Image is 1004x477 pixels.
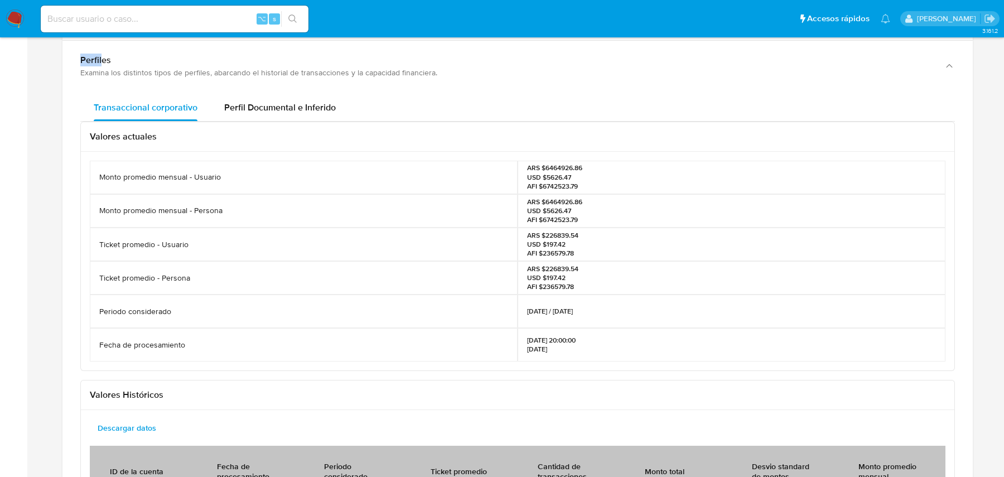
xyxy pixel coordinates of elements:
[807,13,870,25] span: Accesos rápidos
[224,101,336,114] span: Perfil Documental e Inferido
[99,239,189,250] p: Ticket promedio - Usuario
[527,264,578,292] p: ARS $226839.54 USD $197.42 AFI $236579.78
[527,336,576,354] p: [DATE] 20:00:00 [DATE]
[41,12,308,26] input: Buscar usuario o caso...
[982,26,998,35] span: 3.161.2
[527,307,573,316] p: [DATE] / [DATE]
[80,55,933,66] div: Perfiles
[99,205,223,216] p: Monto promedio mensual - Persona
[94,101,197,114] span: Transaccional corporativo
[99,273,190,283] p: Ticket promedio - Persona
[527,163,582,191] p: ARS $6464926.86 USD $5626.47 AFI $6742523.79
[527,231,578,258] p: ARS $226839.54 USD $197.42 AFI $236579.78
[99,340,185,350] p: Fecha de procesamiento
[984,13,996,25] a: Salir
[258,13,266,24] span: ⌥
[99,172,221,182] p: Monto promedio mensual - Usuario
[90,421,164,433] a: Descargar datos
[90,131,945,142] h3: Valores actuales
[98,420,156,436] span: Descargar datos
[273,13,276,24] span: s
[90,419,164,437] button: Descargar datos
[281,11,304,27] button: search-icon
[917,13,980,24] p: juan.calo@mercadolibre.com
[90,389,945,401] h3: Valores Históricos
[62,41,973,91] button: PerfilesExamina los distintos tipos de perfiles, abarcando el historial de transacciones y la cap...
[80,68,933,78] div: Examina los distintos tipos de perfiles, abarcando el historial de transacciones y la capacidad f...
[527,197,582,225] p: ARS $6464926.86 USD $5626.47 AFI $6742523.79
[99,306,171,317] p: Periodo considerado
[881,14,890,23] a: Notificaciones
